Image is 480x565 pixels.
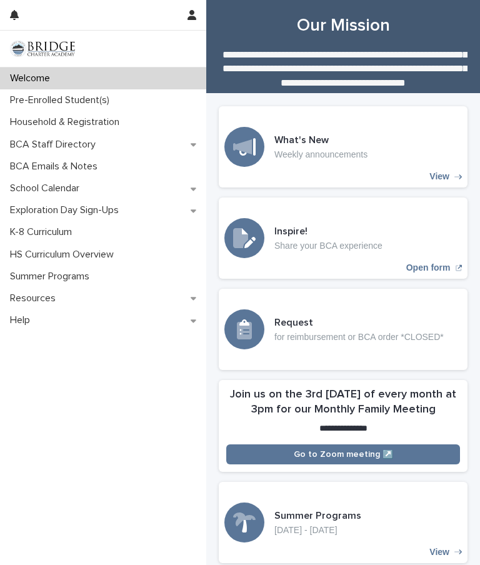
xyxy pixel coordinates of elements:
h3: Inspire! [274,225,382,238]
p: Weekly announcements [274,149,367,160]
p: BCA Emails & Notes [5,161,107,172]
p: Help [5,314,40,326]
a: Open form [219,197,467,279]
p: Open form [406,262,451,273]
h3: What's New [274,134,367,147]
h3: Summer Programs [274,509,361,522]
p: HS Curriculum Overview [5,249,124,261]
p: School Calendar [5,182,89,194]
p: View [429,171,449,182]
span: Go to Zoom meeting ↗️ [294,450,393,459]
h2: Join us on the 3rd [DATE] of every month at 3pm for our Monthly Family Meeting [226,387,460,417]
img: V1C1m3IdTEidaUdm9Hs0 [10,41,75,57]
p: Summer Programs [5,271,99,282]
p: K-8 Curriculum [5,226,82,238]
h3: Request [274,316,444,329]
p: for reimbursement or BCA order *CLOSED* [274,332,444,342]
a: View [219,106,467,187]
p: Welcome [5,72,60,84]
p: Share your BCA experience [274,241,382,251]
a: Go to Zoom meeting ↗️ [226,444,460,464]
p: Resources [5,292,66,304]
p: [DATE] - [DATE] [274,525,361,536]
p: Household & Registration [5,116,129,128]
p: BCA Staff Directory [5,139,106,151]
h1: Our Mission [219,14,467,37]
a: View [219,482,467,563]
p: Exploration Day Sign-Ups [5,204,129,216]
p: Pre-Enrolled Student(s) [5,94,119,106]
p: View [429,547,449,557]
